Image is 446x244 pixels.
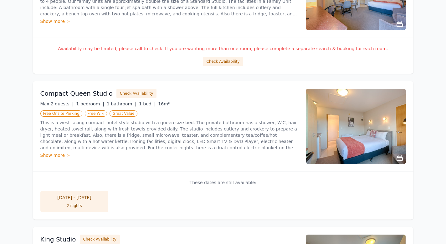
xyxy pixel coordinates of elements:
button: Check Availability [80,235,120,244]
div: Show more > [40,18,298,24]
div: [DATE] - [DATE] [47,194,102,201]
div: Show more > [40,152,298,158]
p: Availability may be limited, please call to check. If you are wanting more than one room, please ... [40,45,406,52]
span: Free Onsite Parking [40,110,82,117]
span: 1 bedroom | [76,101,104,106]
span: Free WiFi [85,110,107,117]
h3: Compact Queen Studio [40,89,113,98]
button: Check Availability [116,89,156,98]
span: 1 bed | [139,101,156,106]
span: 1 bathroom | [107,101,136,106]
p: This is a west facing compact hotel style studio with a queen size bed. The private bathroom has ... [40,119,298,151]
span: Max 2 guests | [40,101,74,106]
div: 2 nights [47,203,102,208]
h3: King Studio [40,235,76,244]
button: Check Availability [203,57,243,66]
span: Great Value [110,110,137,117]
span: 16m² [158,101,170,106]
p: These dates are still available: [40,179,406,186]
